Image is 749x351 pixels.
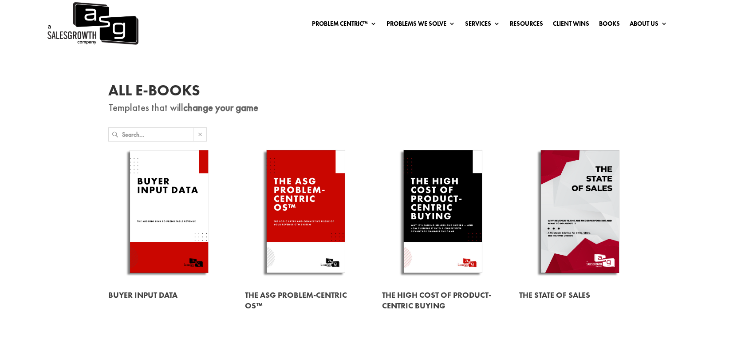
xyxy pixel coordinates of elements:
a: Services [465,20,500,30]
h1: All E-Books [108,83,641,103]
a: Problems We Solve [386,20,455,30]
p: Templates that will [108,103,641,113]
a: About Us [630,20,667,30]
a: Client Wins [553,20,589,30]
a: Books [599,20,620,30]
strong: change your game [183,101,258,114]
input: Search... [122,128,193,141]
a: Resources [510,20,543,30]
a: Problem Centric™ [312,20,377,30]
